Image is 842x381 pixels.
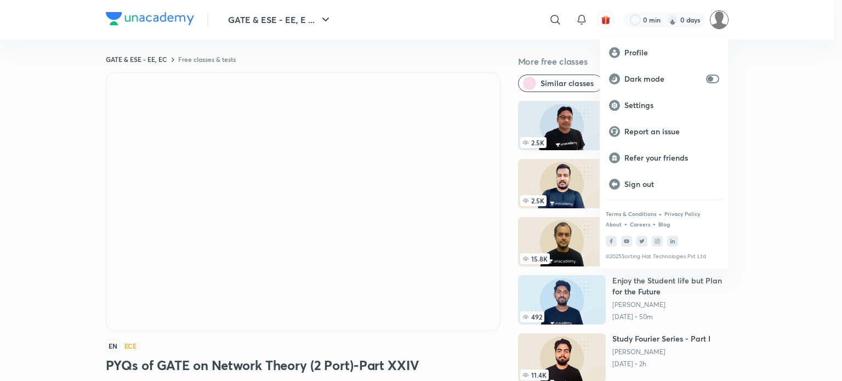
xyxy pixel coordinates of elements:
a: About [606,221,622,228]
p: Settings [624,100,719,110]
p: Sign out [624,179,719,189]
p: Report an issue [624,127,719,137]
a: Privacy Policy [664,211,700,217]
a: Blog [658,221,670,228]
p: Profile [624,48,719,58]
div: • [652,219,656,229]
a: Settings [600,92,728,118]
a: Refer your friends [600,145,728,171]
p: © 2025 Sorting Hat Technologies Pvt Ltd [606,253,722,260]
a: Terms & Conditions [606,211,656,217]
div: • [624,219,628,229]
div: • [658,209,662,219]
p: Dark mode [624,74,702,84]
a: Profile [600,39,728,66]
p: Refer your friends [624,153,719,163]
a: Careers [630,221,650,228]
